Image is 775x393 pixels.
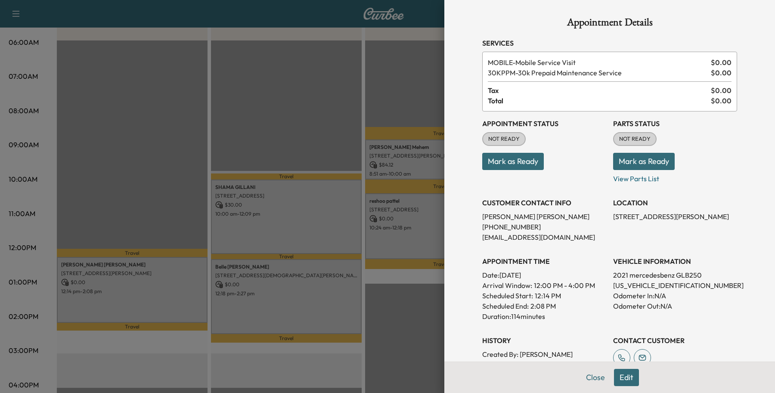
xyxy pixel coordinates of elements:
p: Scheduled End: [482,301,529,311]
h3: Appointment Status [482,118,606,129]
span: Tax [488,85,711,96]
span: 30k Prepaid Maintenance Service [488,68,707,78]
h3: LOCATION [613,198,737,208]
h3: History [482,335,606,346]
h3: CUSTOMER CONTACT INFO [482,198,606,208]
p: Odometer Out: N/A [613,301,737,311]
button: Mark as Ready [482,153,544,170]
p: [PHONE_NUMBER] [482,222,606,232]
h3: Parts Status [613,118,737,129]
p: Arrival Window: [482,280,606,291]
span: $ 0.00 [711,85,732,96]
h3: CONTACT CUSTOMER [613,335,737,346]
button: Edit [614,369,639,386]
p: Scheduled Start: [482,291,533,301]
span: NOT READY [483,135,525,143]
p: 2:08 PM [530,301,556,311]
span: Mobile Service Visit [488,57,707,68]
span: $ 0.00 [711,68,732,78]
span: 12:00 PM - 4:00 PM [534,280,595,291]
p: Odometer In: N/A [613,291,737,301]
p: [STREET_ADDRESS][PERSON_NAME] [613,211,737,222]
h3: APPOINTMENT TIME [482,256,606,266]
p: [EMAIL_ADDRESS][DOMAIN_NAME] [482,232,606,242]
h1: Appointment Details [482,17,737,31]
p: Duration: 114 minutes [482,311,606,322]
h3: Services [482,38,737,48]
p: Created At : [DATE] 4:14:32 PM [482,359,606,370]
span: NOT READY [614,135,656,143]
span: $ 0.00 [711,57,732,68]
button: Close [580,369,611,386]
p: Date: [DATE] [482,270,606,280]
span: Total [488,96,711,106]
p: 2021 mercedesbenz GLB250 [613,270,737,280]
p: View Parts List [613,170,737,184]
button: Mark as Ready [613,153,675,170]
span: $ 0.00 [711,96,732,106]
p: Created By : [PERSON_NAME] [482,349,606,359]
p: [PERSON_NAME] [PERSON_NAME] [482,211,606,222]
h3: VEHICLE INFORMATION [613,256,737,266]
p: 12:14 PM [535,291,561,301]
p: [US_VEHICLE_IDENTIFICATION_NUMBER] [613,280,737,291]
